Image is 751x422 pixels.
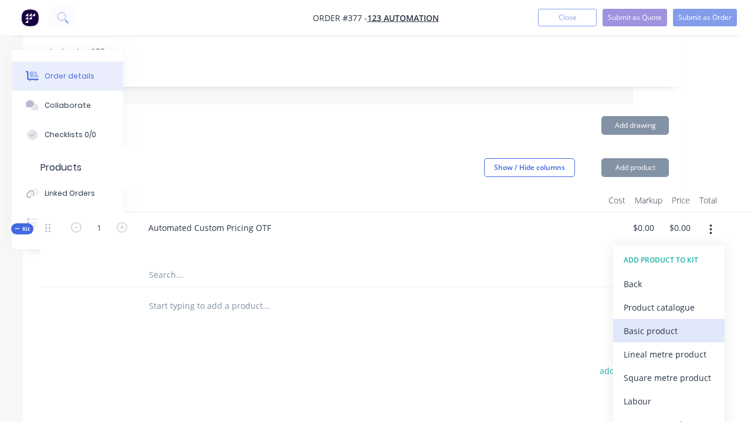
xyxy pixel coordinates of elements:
[624,369,714,386] div: Square metre product
[667,189,695,212] div: Price
[12,208,123,237] button: Timeline
[45,100,91,111] div: Collaborate
[21,9,39,26] img: Factory
[603,9,667,26] button: Submit as Quote
[613,389,725,413] button: Labour
[484,158,575,177] button: Show / Hide columns
[604,189,630,212] div: Cost
[624,299,714,316] div: Product catalogue
[608,393,669,409] button: add markup
[45,71,94,81] div: Order details
[601,158,669,177] button: Add product
[12,62,123,91] button: Order details
[11,223,33,234] div: Kit
[12,149,123,179] button: Tracking
[613,366,725,389] button: Square metre product
[12,179,123,208] button: Linked Orders
[40,161,82,175] div: Products
[367,12,439,23] a: 123 Automation
[613,295,725,319] button: Product catalogue
[630,189,667,212] div: Markup
[148,263,383,287] input: Search...
[624,253,714,268] div: ADD PRODUCT TO KIT
[538,9,597,26] button: Close
[613,342,725,366] button: Lineal metre product
[601,116,669,135] button: Add drawing
[613,319,725,342] button: Basic product
[624,346,714,363] div: Lineal metre product
[695,189,722,212] div: Total
[40,33,669,69] div: test notes 123
[613,272,725,295] button: Back
[613,249,725,272] button: ADD PRODUCT TO KIT
[624,322,714,339] div: Basic product
[624,275,714,292] div: Back
[45,188,95,199] div: Linked Orders
[139,219,280,236] div: Automated Custom Pricing OTF
[12,120,123,149] button: Checklists 0/0
[45,130,96,140] div: Checklists 0/0
[15,224,30,233] span: Kit
[148,294,383,318] input: Start typing to add a product...
[313,12,367,23] span: Order #377 -
[593,363,669,379] button: add delivery fee
[624,393,714,410] div: Labour
[12,91,123,120] button: Collaborate
[673,9,737,26] button: Submit as Order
